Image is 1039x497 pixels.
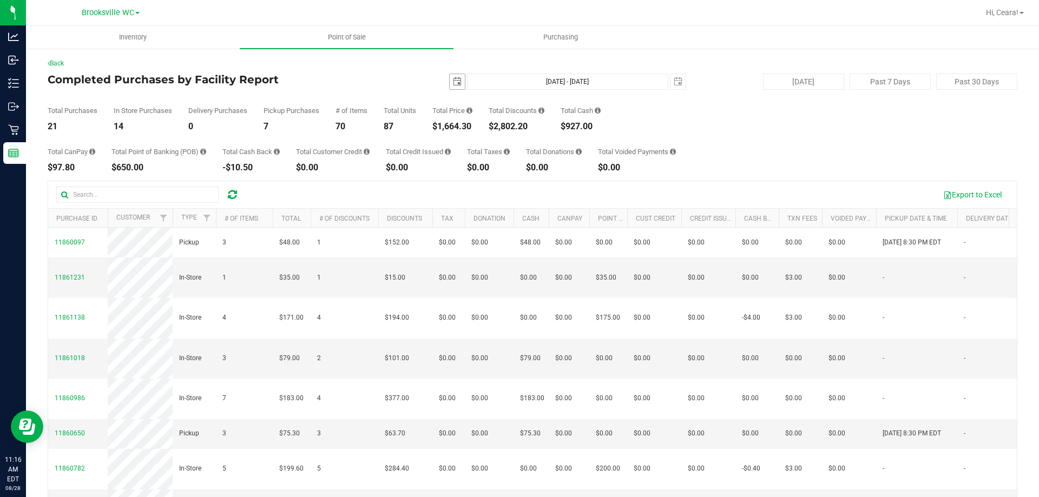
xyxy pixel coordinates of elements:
[471,393,488,403] span: $0.00
[48,163,95,172] div: $97.80
[595,107,601,114] i: Sum of the successful, non-voided cash payment transactions for all purchases in the date range. ...
[520,313,537,323] span: $0.00
[596,313,620,323] span: $175.00
[222,353,226,363] span: 3
[453,26,667,49] a: Purchasing
[179,313,201,323] span: In-Store
[596,273,616,283] span: $35.00
[785,313,802,323] span: $3.00
[520,463,537,474] span: $0.00
[555,393,572,403] span: $0.00
[828,353,845,363] span: $0.00
[179,463,201,474] span: In-Store
[688,237,705,248] span: $0.00
[385,393,409,403] span: $377.00
[489,107,544,114] div: Total Discounts
[520,237,541,248] span: $48.00
[596,428,613,439] span: $0.00
[670,74,686,89] span: select
[296,163,370,172] div: $0.00
[222,428,226,439] span: 3
[200,148,206,155] i: Sum of the successful, non-voided point-of-banking payment transactions, both via payment termina...
[279,463,304,474] span: $199.60
[742,463,760,474] span: -$0.40
[179,353,201,363] span: In-Store
[634,428,650,439] span: $0.00
[964,353,965,363] span: -
[522,215,540,222] a: Cash
[111,163,206,172] div: $650.00
[964,393,965,403] span: -
[11,410,43,443] iframe: Resource center
[504,148,510,155] i: Sum of the total taxes for all purchases in the date range.
[56,187,219,203] input: Search...
[279,353,300,363] span: $79.00
[111,148,206,155] div: Total Point of Banking (POB)
[48,148,95,155] div: Total CanPay
[883,237,941,248] span: [DATE] 8:30 PM EDT
[155,209,173,227] a: Filter
[828,273,845,283] span: $0.00
[386,163,451,172] div: $0.00
[432,122,472,131] div: $1,664.30
[222,393,226,403] span: 7
[966,215,1012,222] a: Delivery Date
[439,428,456,439] span: $0.00
[828,428,845,439] span: $0.00
[336,122,367,131] div: 70
[831,215,884,222] a: Voided Payment
[828,237,845,248] span: $0.00
[264,122,319,131] div: 7
[742,313,760,323] span: -$4.00
[634,393,650,403] span: $0.00
[317,393,321,403] span: 4
[688,273,705,283] span: $0.00
[450,74,465,89] span: select
[466,107,472,114] i: Sum of the total prices of all purchases in the date range.
[634,313,650,323] span: $0.00
[432,107,472,114] div: Total Price
[742,353,759,363] span: $0.00
[744,215,780,222] a: Cash Back
[520,428,541,439] span: $75.30
[384,122,416,131] div: 87
[634,463,650,474] span: $0.00
[596,463,620,474] span: $200.00
[385,237,409,248] span: $152.00
[986,8,1018,17] span: Hi, Ceara!
[688,428,705,439] span: $0.00
[471,237,488,248] span: $0.00
[785,463,802,474] span: $3.00
[742,237,759,248] span: $0.00
[82,8,134,17] span: Brooksville WC
[8,101,19,112] inline-svg: Outbound
[964,313,965,323] span: -
[317,463,321,474] span: 5
[55,429,85,437] span: 11860650
[48,74,371,85] h4: Completed Purchases by Facility Report
[5,455,21,484] p: 11:16 AM EDT
[785,237,802,248] span: $0.00
[279,273,300,283] span: $35.00
[8,31,19,42] inline-svg: Analytics
[384,107,416,114] div: Total Units
[55,465,85,472] span: 11860782
[445,148,451,155] i: Sum of all account credit issued for all refunds from returned purchases in the date range.
[222,148,280,155] div: Total Cash Back
[964,463,965,474] span: -
[526,148,582,155] div: Total Donations
[529,32,593,42] span: Purchasing
[317,237,321,248] span: 1
[5,484,21,492] p: 08/28
[56,215,97,222] a: Purchase ID
[439,273,456,283] span: $0.00
[222,237,226,248] span: 3
[264,107,319,114] div: Pickup Purchases
[441,215,453,222] a: Tax
[55,274,85,281] span: 11861231
[598,215,675,222] a: Point of Banking (POB)
[598,148,676,155] div: Total Voided Payments
[89,148,95,155] i: Sum of the successful, non-voided CanPay payment transactions for all purchases in the date range.
[561,122,601,131] div: $927.00
[8,55,19,65] inline-svg: Inbound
